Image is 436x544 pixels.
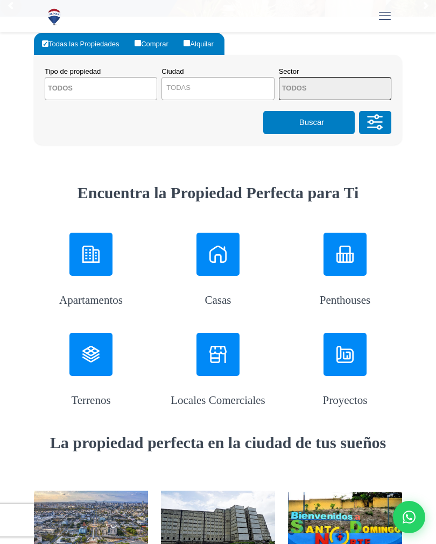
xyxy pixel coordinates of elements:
[161,333,275,411] a: Locales Comerciales
[184,40,190,46] input: Alquilar
[288,233,402,311] a: Penthouses
[323,392,368,408] h3: Proyectos
[205,292,231,308] h3: Casas
[161,233,275,311] a: Casas
[42,40,48,47] input: Todas las Propiedades
[50,434,386,451] strong: La propiedad perfecta en la ciudad de tus sueños
[288,333,402,411] a: Proyectos
[34,333,148,411] a: Terrenos
[135,40,141,46] input: Comprar
[171,392,265,408] h3: Locales Comerciales
[279,67,299,75] span: Sector
[45,78,137,101] textarea: Search
[78,184,358,201] strong: Encuentra la Propiedad Perfecta para Ti
[34,233,148,311] a: Apartamentos
[263,111,355,134] button: Buscar
[45,67,101,75] span: Tipo de propiedad
[161,77,274,100] span: TODAS
[166,83,191,92] span: TODAS
[161,67,184,75] span: Ciudad
[162,80,273,95] span: TODAS
[71,392,110,408] h3: Terrenos
[181,33,224,55] label: Alquilar
[39,33,130,55] label: Todas las Propiedades
[279,78,371,101] textarea: Search
[45,8,64,26] img: Logo de REMAX
[132,33,179,55] label: Comprar
[320,292,371,308] h3: Penthouses
[59,292,123,308] h3: Apartamentos
[376,7,394,25] a: mobile menu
